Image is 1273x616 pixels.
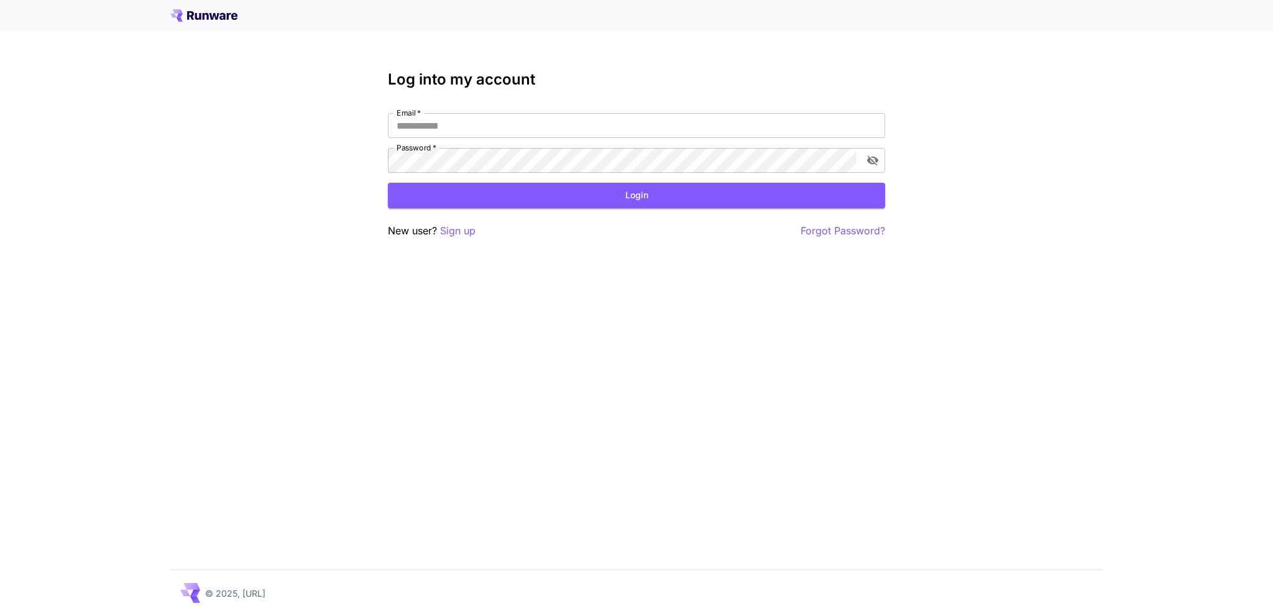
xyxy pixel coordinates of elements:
label: Password [397,142,436,153]
button: Forgot Password? [801,223,885,239]
p: New user? [388,223,476,239]
label: Email [397,108,421,118]
button: Sign up [440,223,476,239]
h3: Log into my account [388,71,885,88]
button: Login [388,183,885,208]
p: © 2025, [URL] [205,587,265,600]
button: toggle password visibility [862,149,884,172]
